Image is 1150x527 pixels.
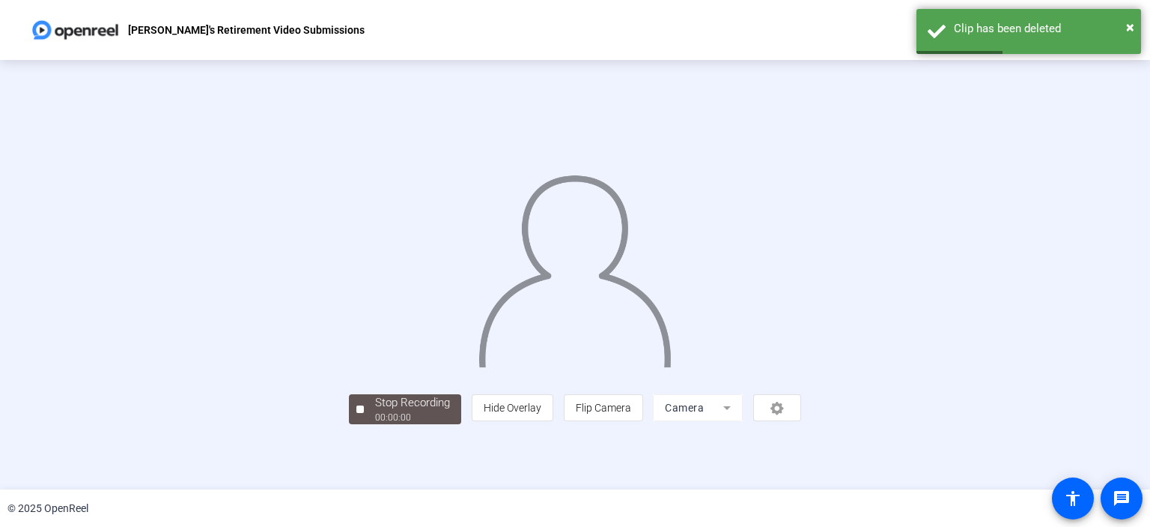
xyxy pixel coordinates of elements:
span: × [1126,18,1134,36]
div: Stop Recording [375,394,450,412]
button: Flip Camera [564,394,643,421]
button: Stop Recording00:00:00 [349,394,461,425]
mat-icon: accessibility [1064,490,1082,508]
button: Hide Overlay [472,394,553,421]
span: Flip Camera [576,402,631,414]
div: 00:00:00 [375,411,450,424]
span: Hide Overlay [484,402,541,414]
div: Clip has been deleted [954,20,1130,37]
button: Close [1126,16,1134,38]
img: OpenReel logo [30,15,121,45]
div: © 2025 OpenReel [7,501,88,517]
p: [PERSON_NAME]'s Retirement Video Submissions [128,21,365,39]
mat-icon: message [1113,490,1131,508]
img: overlay [477,163,672,367]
